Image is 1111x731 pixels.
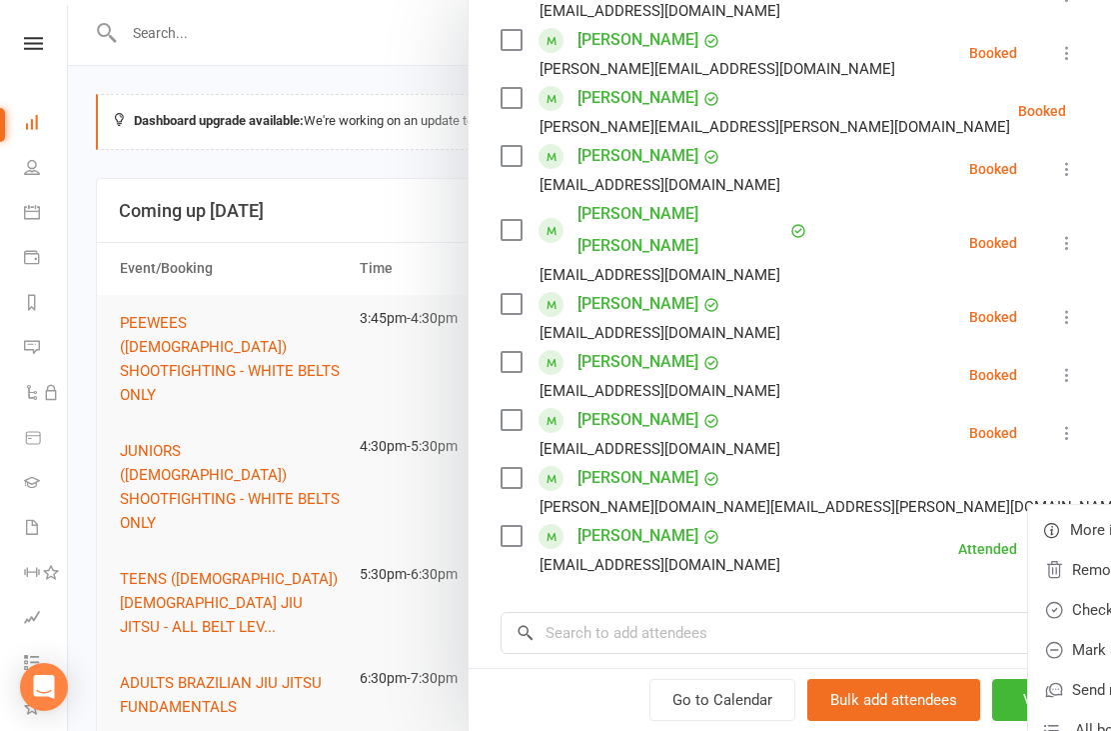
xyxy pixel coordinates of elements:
div: [EMAIL_ADDRESS][DOMAIN_NAME] [540,378,780,404]
div: [EMAIL_ADDRESS][DOMAIN_NAME] [540,436,780,462]
a: [PERSON_NAME] [PERSON_NAME] [577,198,785,262]
input: Search to add attendees [501,612,1079,654]
a: [PERSON_NAME] [577,140,698,172]
div: Booked [969,310,1017,324]
div: Booked [969,368,1017,382]
div: Booked [1018,104,1066,118]
div: [PERSON_NAME][EMAIL_ADDRESS][PERSON_NAME][DOMAIN_NAME] [540,114,1010,140]
a: Go to Calendar [649,679,795,721]
a: [PERSON_NAME] [577,404,698,436]
div: [EMAIL_ADDRESS][DOMAIN_NAME] [540,552,780,578]
a: Payments [24,237,69,282]
div: [EMAIL_ADDRESS][DOMAIN_NAME] [540,320,780,346]
div: Booked [969,236,1017,250]
a: [PERSON_NAME] [577,288,698,320]
div: Booked [969,426,1017,440]
div: [EMAIL_ADDRESS][DOMAIN_NAME] [540,172,780,198]
div: Attended [958,542,1017,556]
a: Product Sales [24,417,69,462]
a: [PERSON_NAME] [577,346,698,378]
button: Bulk add attendees [807,679,980,721]
a: [PERSON_NAME] [577,82,698,114]
a: Assessments [24,597,69,642]
a: People [24,147,69,192]
div: Booked [969,46,1017,60]
a: [PERSON_NAME] [577,24,698,56]
a: [PERSON_NAME] [577,462,698,494]
a: Dashboard [24,102,69,147]
a: [PERSON_NAME] [577,520,698,552]
button: View [992,679,1087,721]
div: Booked [969,162,1017,176]
div: Open Intercom Messenger [20,663,68,711]
div: [PERSON_NAME][EMAIL_ADDRESS][DOMAIN_NAME] [540,56,895,82]
div: [EMAIL_ADDRESS][DOMAIN_NAME] [540,262,780,288]
a: Reports [24,282,69,327]
a: Calendar [24,192,69,237]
